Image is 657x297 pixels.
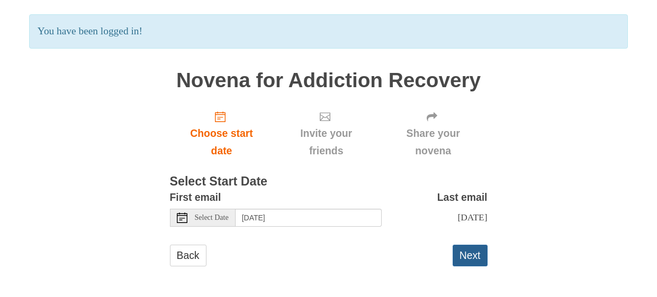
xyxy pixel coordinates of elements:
span: Invite your friends [284,125,368,160]
h3: Select Start Date [170,175,488,189]
div: Click "Next" to confirm your start date first. [273,102,379,165]
a: Choose start date [170,102,274,165]
p: You have been logged in! [29,14,628,49]
span: [DATE] [457,212,487,222]
span: Choose start date [181,125,263,160]
div: Click "Next" to confirm your start date first. [379,102,488,165]
span: Select Date [195,214,229,221]
label: Last email [437,189,488,206]
h1: Novena for Addiction Recovery [170,69,488,92]
button: Next [453,245,488,266]
span: Share your novena [390,125,477,160]
label: First email [170,189,221,206]
a: Back [170,245,206,266]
